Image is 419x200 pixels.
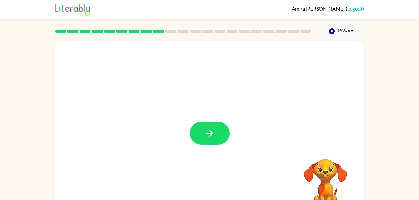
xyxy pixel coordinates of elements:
[347,6,363,12] a: Logout
[292,6,346,12] span: Amira [PERSON_NAME]
[55,2,90,16] img: Literably
[292,6,364,12] div: ( )
[319,24,364,38] button: Pause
